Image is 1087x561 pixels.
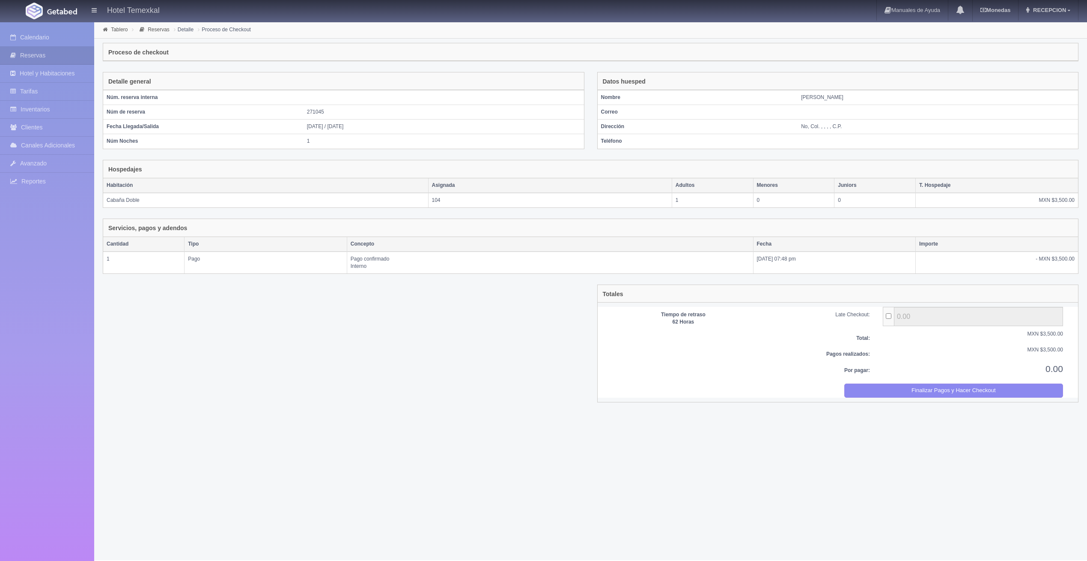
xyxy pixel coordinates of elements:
a: Tablero [111,27,128,33]
th: Habitación [103,178,428,193]
th: Dirección [598,120,798,134]
td: [PERSON_NAME] [798,90,1078,105]
td: 104 [428,193,672,207]
li: Proceso de Checkout [196,25,253,33]
h4: Hospedajes [108,166,142,173]
td: MXN $3,500.00 [916,193,1078,207]
th: Fecha Llegada/Salida [103,120,304,134]
td: 1 [672,193,753,207]
th: Juniors [834,178,916,193]
td: [DATE] / [DATE] [304,120,584,134]
td: 1 [304,134,584,149]
li: Detalle [172,25,196,33]
b: Tiempo de retraso 62 Horas [661,312,706,325]
h4: Totales [603,291,623,297]
img: Getabed [47,8,77,15]
input: ... [886,313,891,319]
th: Núm de reserva [103,105,304,120]
th: Asignada [428,178,672,193]
th: Correo [598,105,798,120]
th: T. Hospedaje [916,178,1078,193]
b: Por pagar: [844,367,870,373]
td: 0 [834,193,916,207]
th: Importe [916,237,1078,252]
div: MXN $3,500.00 [876,346,1069,354]
th: Menores [753,178,834,193]
h4: Hotel Temexkal [107,4,160,15]
th: Teléfono [598,134,798,149]
button: Finalizar Pagos y Hacer Checkout [844,384,1063,398]
th: Núm. reserva interna [103,90,304,105]
th: Concepto [347,237,753,252]
th: Fecha [753,237,916,252]
b: Total: [856,335,870,341]
td: [DATE] 07:48 pm [753,252,916,273]
img: Getabed [26,3,43,19]
div: MXN $3,500.00 [876,330,1069,338]
td: 0 [753,193,834,207]
td: - MXN $3,500.00 [916,252,1078,273]
td: Pago [185,252,347,273]
td: Cabaña Doble [103,193,428,207]
th: Adultos [672,178,753,193]
h4: Servicios, pagos y adendos [108,225,187,231]
td: 1 [103,252,185,273]
td: 271045 [304,105,584,120]
div: 0.00 [876,363,1069,375]
h4: Proceso de checkout [108,49,169,56]
span: RECEPCION [1031,7,1066,13]
input: ... [894,307,1063,326]
h4: Datos huesped [603,78,646,85]
h4: Detalle general [108,78,151,85]
th: Cantidad [103,237,185,252]
th: Tipo [185,237,347,252]
b: Pagos realizados: [826,351,870,357]
td: Pago confirmado Interno [347,252,753,273]
th: Nombre [598,90,798,105]
a: Reservas [148,27,170,33]
b: Monedas [980,7,1010,13]
th: Núm Noches [103,134,304,149]
div: Late Checkout: [760,311,876,318]
td: No, Col. , , , , C.P. [798,120,1078,134]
